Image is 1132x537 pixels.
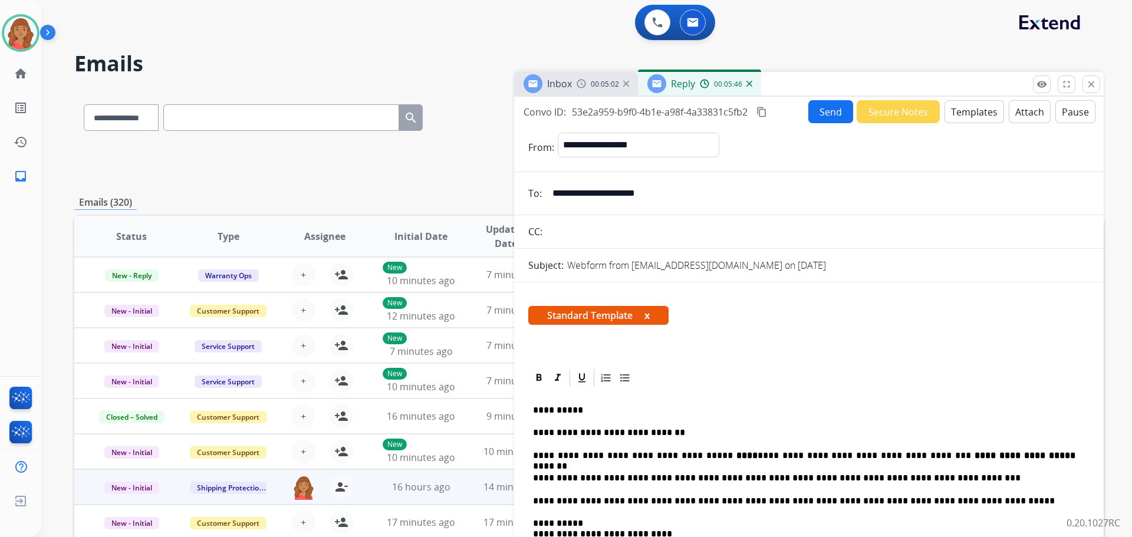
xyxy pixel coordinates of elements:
span: 7 minutes ago [486,339,549,352]
span: + [301,444,306,459]
button: Send [808,100,853,123]
mat-icon: person_add [334,303,348,317]
button: Secure Notes [857,100,940,123]
span: New - Initial [104,340,159,352]
button: + [292,263,315,286]
button: Templates [945,100,1004,123]
span: 17 minutes ago [387,516,455,529]
span: New - Initial [104,305,159,317]
span: Closed – Solved [99,411,164,423]
mat-icon: person_add [334,374,348,388]
mat-icon: fullscreen [1061,79,1072,90]
mat-icon: list_alt [14,101,28,115]
span: 7 minutes ago [486,268,549,281]
span: Type [218,229,239,243]
p: To: [528,186,542,200]
span: 17 minutes ago [483,516,552,529]
span: Customer Support [190,305,266,317]
span: New - Initial [104,482,159,494]
p: New [383,368,407,380]
span: New - Initial [104,517,159,529]
div: Underline [573,369,591,387]
mat-icon: remove_red_eye [1036,79,1047,90]
span: Inbox [547,77,572,90]
mat-icon: person_add [334,409,348,423]
mat-icon: home [14,67,28,81]
p: Emails (320) [74,195,137,210]
span: Reply [671,77,695,90]
button: x [644,308,650,322]
img: avatar [4,17,37,50]
p: New [383,262,407,274]
mat-icon: person_add [334,268,348,282]
div: Italic [549,369,567,387]
mat-icon: inbox [14,169,28,183]
span: 00:05:02 [591,80,619,89]
button: + [292,369,315,393]
mat-icon: person_add [334,444,348,459]
button: Pause [1055,100,1095,123]
span: New - Initial [104,446,159,459]
span: Service Support [195,375,262,388]
span: Standard Template [528,306,669,325]
mat-icon: close [1086,79,1097,90]
span: 10 minutes ago [387,274,455,287]
mat-icon: history [14,135,28,149]
div: Bullet List [616,369,634,387]
mat-icon: search [404,111,418,125]
div: Ordered List [597,369,615,387]
span: Service Support [195,340,262,352]
span: 9 minutes ago [486,410,549,423]
p: New [383,439,407,450]
span: 16 hours ago [392,480,450,493]
p: New [383,332,407,344]
span: 16 minutes ago [387,410,455,423]
button: + [292,404,315,428]
span: + [301,338,306,352]
span: 53e2a959-b9f0-4b1e-a98f-4a33831c5fb2 [572,106,748,118]
p: 0.20.1027RC [1067,516,1120,530]
span: 00:05:46 [714,80,742,89]
span: + [301,515,306,529]
p: New [383,297,407,309]
span: Customer Support [190,517,266,529]
p: Webform from [EMAIL_ADDRESS][DOMAIN_NAME] on [DATE] [567,258,826,272]
span: + [301,268,306,282]
p: From: [528,140,554,154]
p: CC: [528,225,542,239]
span: 7 minutes ago [486,374,549,387]
p: Subject: [528,258,564,272]
span: 10 minutes ago [483,445,552,458]
p: Convo ID: [524,105,566,119]
span: Customer Support [190,411,266,423]
button: + [292,440,315,463]
div: Bold [530,369,548,387]
span: Customer Support [190,446,266,459]
span: Shipping Protection [190,482,271,494]
span: New - Reply [105,269,159,282]
span: 10 minutes ago [387,380,455,393]
button: Attach [1009,100,1051,123]
span: Warranty Ops [198,269,259,282]
button: + [292,334,315,357]
span: 10 minutes ago [387,451,455,464]
button: + [292,510,315,534]
span: Assignee [304,229,345,243]
span: + [301,303,306,317]
span: Status [116,229,147,243]
span: + [301,374,306,388]
span: Updated Date [479,222,533,251]
span: 7 minutes ago [390,345,453,358]
span: Initial Date [394,229,447,243]
button: + [292,298,315,322]
span: 7 minutes ago [486,304,549,317]
mat-icon: person_add [334,515,348,529]
img: agent-avatar [292,475,315,500]
h2: Emails [74,52,1104,75]
mat-icon: content_copy [756,107,767,117]
mat-icon: person_add [334,338,348,352]
span: 14 minutes ago [483,480,552,493]
span: 12 minutes ago [387,309,455,322]
span: + [301,409,306,423]
span: New - Initial [104,375,159,388]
